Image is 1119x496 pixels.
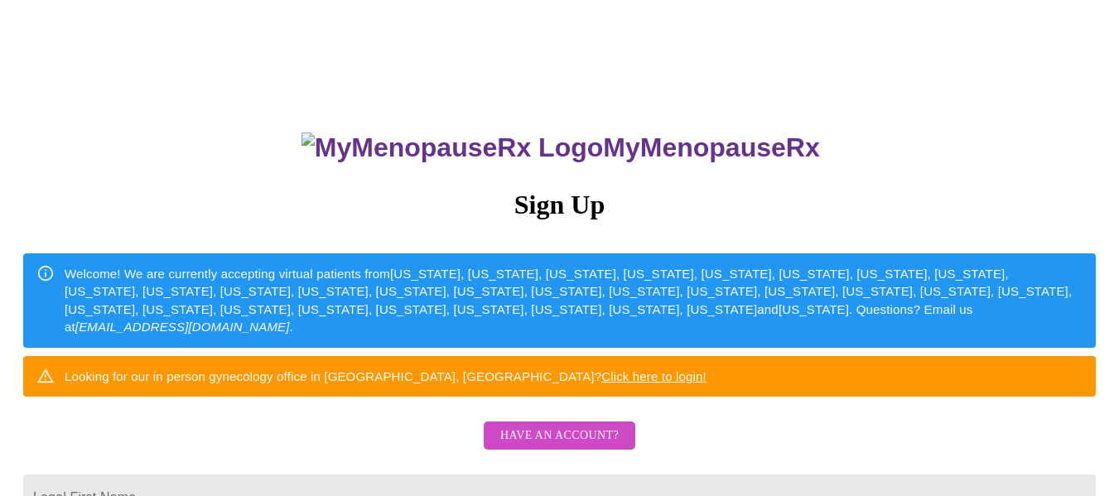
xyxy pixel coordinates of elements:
span: Have an account? [500,426,619,446]
button: Have an account? [484,421,635,450]
img: MyMenopauseRx Logo [301,132,603,163]
a: Click here to login! [601,369,707,383]
div: Looking for our in person gynecology office in [GEOGRAPHIC_DATA], [GEOGRAPHIC_DATA]? [65,361,707,392]
a: Have an account? [480,440,639,454]
h3: MyMenopauseRx [26,132,1097,163]
em: [EMAIL_ADDRESS][DOMAIN_NAME] [75,320,290,334]
h3: Sign Up [23,190,1096,220]
div: Welcome! We are currently accepting virtual patients from [US_STATE], [US_STATE], [US_STATE], [US... [65,258,1083,343]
